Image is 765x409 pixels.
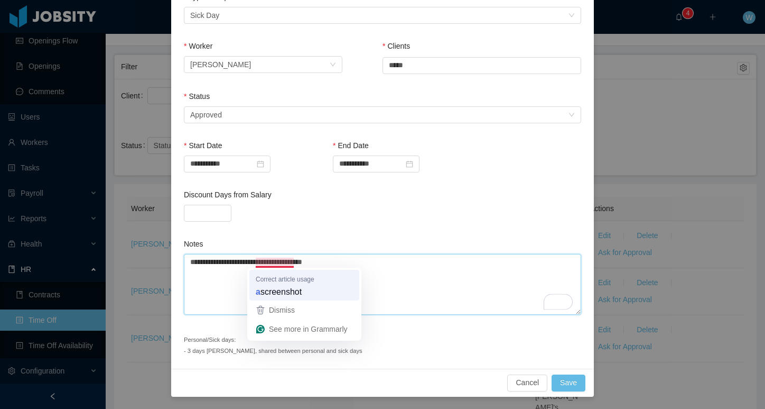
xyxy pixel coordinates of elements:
[184,92,210,101] label: Status
[184,240,203,248] label: Notes
[406,160,413,168] i: icon: calendar
[184,337,362,354] small: Personal/Sick days: - 3 days [PERSON_NAME], shared between personal and sick days
[257,160,264,168] i: icon: calendar
[190,107,222,123] div: Approved
[190,7,219,23] div: Sick Day
[507,375,547,392] button: Cancel
[190,57,251,72] div: Luis Yepes
[184,254,581,315] textarea: To enrich screen reader interactions, please activate Accessibility in Grammarly extension settings
[184,190,272,199] label: Discount Days from Salary
[184,141,222,150] label: Start Date
[382,42,410,50] label: Clients
[184,205,231,221] input: Discount Days from Salary
[333,141,369,150] label: End Date
[184,42,212,50] label: Worker
[552,375,585,392] button: Save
